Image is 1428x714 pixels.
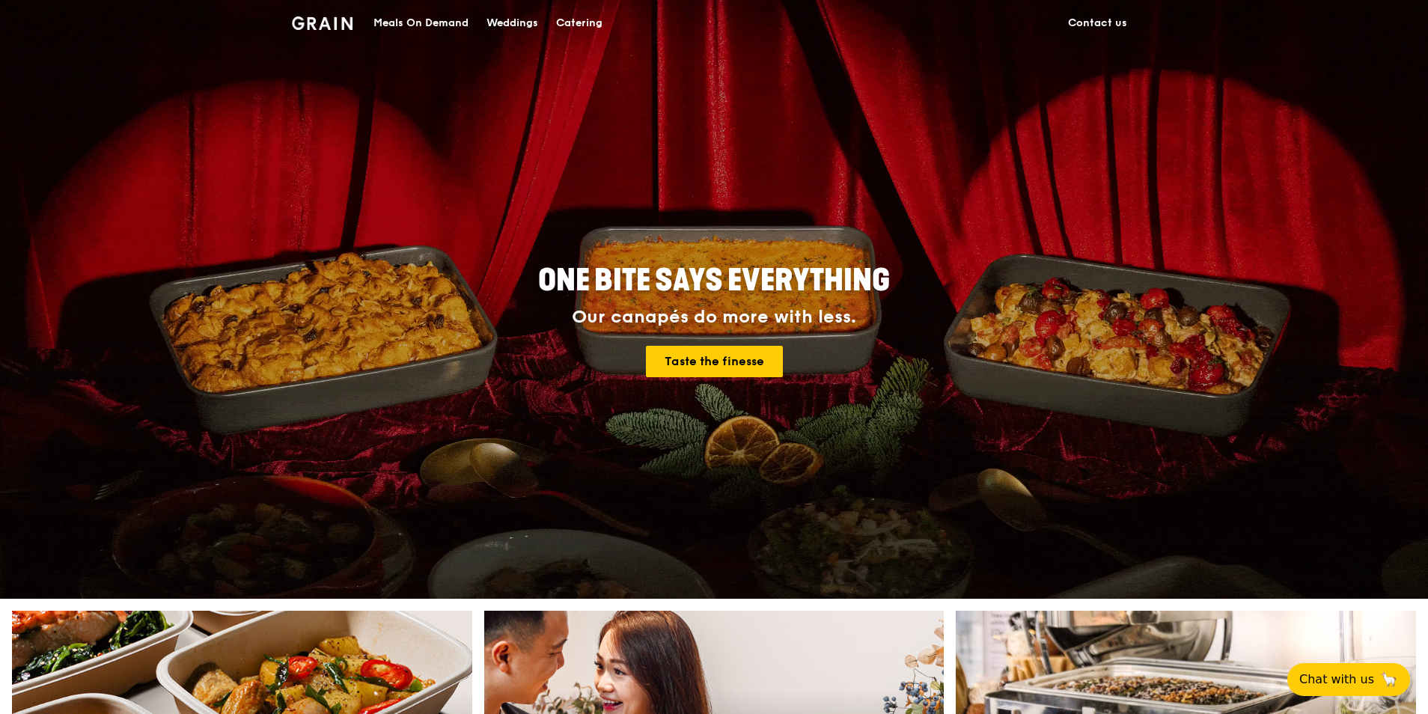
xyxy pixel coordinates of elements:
div: Our canapés do more with less. [445,307,983,328]
span: ONE BITE SAYS EVERYTHING [538,263,890,299]
a: Catering [547,1,611,46]
a: Taste the finesse [646,346,783,377]
div: Meals On Demand [373,1,469,46]
div: Catering [556,1,602,46]
span: Chat with us [1299,671,1374,689]
button: Chat with us🦙 [1287,663,1410,696]
a: Weddings [477,1,547,46]
span: 🦙 [1380,671,1398,689]
img: Grain [292,16,353,30]
a: Contact us [1059,1,1136,46]
div: Weddings [486,1,538,46]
